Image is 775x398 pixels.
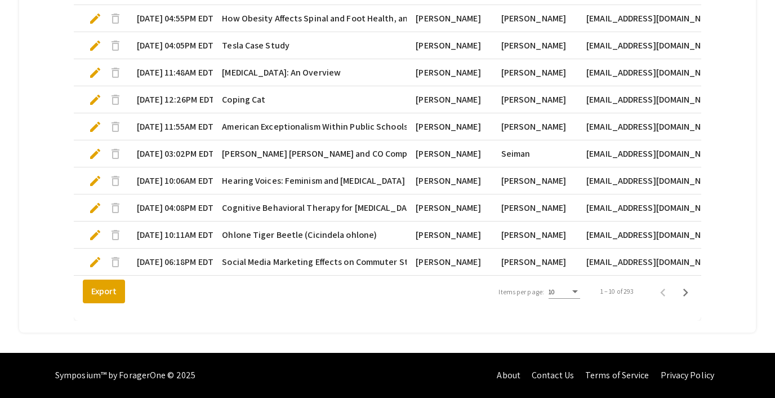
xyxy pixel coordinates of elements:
[407,86,492,113] mat-cell: [PERSON_NAME]
[109,39,122,52] span: delete
[88,39,102,52] span: edit
[498,287,544,297] div: Items per page:
[492,194,577,222] mat-cell: [PERSON_NAME]
[407,249,492,276] mat-cell: [PERSON_NAME]
[128,194,213,222] mat-cell: [DATE] 04:08PM EDT
[128,167,213,194] mat-cell: [DATE] 10:06AM EDT
[109,147,122,161] span: delete
[222,39,289,52] span: Tesla Case Study
[532,369,574,381] a: Contact Us
[407,194,492,222] mat-cell: [PERSON_NAME]
[222,12,724,25] span: How Obesity Affects Spinal and Foot Health, and What Pre-Physical Therapy Research Reveals About ...
[674,280,697,303] button: Next page
[577,59,709,86] mat-cell: [EMAIL_ADDRESS][DOMAIN_NAME]
[577,167,709,194] mat-cell: [EMAIL_ADDRESS][DOMAIN_NAME]
[88,201,102,215] span: edit
[109,201,122,215] span: delete
[492,140,577,167] mat-cell: Seiman
[492,113,577,140] mat-cell: [PERSON_NAME]
[222,228,377,242] span: Ohlone Tiger Beetle (Cicindela ohlone)
[88,12,102,25] span: edit
[407,5,492,32] mat-cell: [PERSON_NAME]
[577,32,709,59] mat-cell: [EMAIL_ADDRESS][DOMAIN_NAME]
[128,5,213,32] mat-cell: [DATE] 04:55PM EDT
[577,222,709,249] mat-cell: [EMAIL_ADDRESS][DOMAIN_NAME]
[407,222,492,249] mat-cell: [PERSON_NAME]
[407,113,492,140] mat-cell: [PERSON_NAME]
[88,147,102,161] span: edit
[407,32,492,59] mat-cell: [PERSON_NAME]
[109,120,122,134] span: delete
[109,228,122,242] span: delete
[549,288,580,296] mat-select: Items per page:
[128,113,213,140] mat-cell: [DATE] 11:55AM EDT
[222,174,513,188] span: Hearing Voices: Feminism and [MEDICAL_DATA] in [PERSON_NAME] folklore
[83,280,125,303] button: Export
[492,222,577,249] mat-cell: [PERSON_NAME]
[222,66,341,79] span: [MEDICAL_DATA]: An Overview
[652,280,674,303] button: Previous page
[549,288,555,296] span: 10
[128,249,213,276] mat-cell: [DATE] 06:18PM EDT
[407,140,492,167] mat-cell: [PERSON_NAME]
[492,5,577,32] mat-cell: [PERSON_NAME]
[88,255,102,269] span: edit
[222,93,265,107] span: Coping Cat
[128,140,213,167] mat-cell: [DATE] 03:02PM EDT
[109,93,122,107] span: delete
[492,59,577,86] mat-cell: [PERSON_NAME]
[88,174,102,188] span: edit
[88,66,102,79] span: edit
[577,5,709,32] mat-cell: [EMAIL_ADDRESS][DOMAIN_NAME]
[128,59,213,86] mat-cell: [DATE] 11:48AM EDT
[88,120,102,134] span: edit
[55,353,195,398] div: Symposium™ by ForagerOne © 2025
[577,194,709,222] mat-cell: [EMAIL_ADDRESS][DOMAIN_NAME]
[492,249,577,276] mat-cell: [PERSON_NAME]
[577,249,709,276] mat-cell: [EMAIL_ADDRESS][DOMAIN_NAME]
[497,369,520,381] a: About
[88,228,102,242] span: edit
[492,86,577,113] mat-cell: [PERSON_NAME]
[577,86,709,113] mat-cell: [EMAIL_ADDRESS][DOMAIN_NAME]
[492,32,577,59] mat-cell: [PERSON_NAME]
[88,93,102,107] span: edit
[222,255,478,269] span: Social Media Marketing Effects on Commuter Student Population
[222,201,614,215] span: Cognitive Behavioral Therapy for [MEDICAL_DATA]: Targeting Cognitive Distortions and Body Image
[109,255,122,269] span: delete
[577,140,709,167] mat-cell: [EMAIL_ADDRESS][DOMAIN_NAME]
[222,147,455,161] span: [PERSON_NAME] [PERSON_NAME] and CO Company Analysis
[128,86,213,113] mat-cell: [DATE] 12:26PM EDT
[109,66,122,79] span: delete
[8,347,48,390] iframe: Chat
[407,167,492,194] mat-cell: [PERSON_NAME]
[492,167,577,194] mat-cell: [PERSON_NAME]
[128,32,213,59] mat-cell: [DATE] 04:05PM EDT
[600,286,634,297] div: 1 – 10 of 293
[109,12,122,25] span: delete
[661,369,714,381] a: Privacy Policy
[109,174,122,188] span: delete
[577,113,709,140] mat-cell: [EMAIL_ADDRESS][DOMAIN_NAME]
[128,222,213,249] mat-cell: [DATE] 10:11AM EDT
[407,59,492,86] mat-cell: [PERSON_NAME]
[222,120,408,134] span: American Exceptionalism Within Public Schools
[585,369,649,381] a: Terms of Service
